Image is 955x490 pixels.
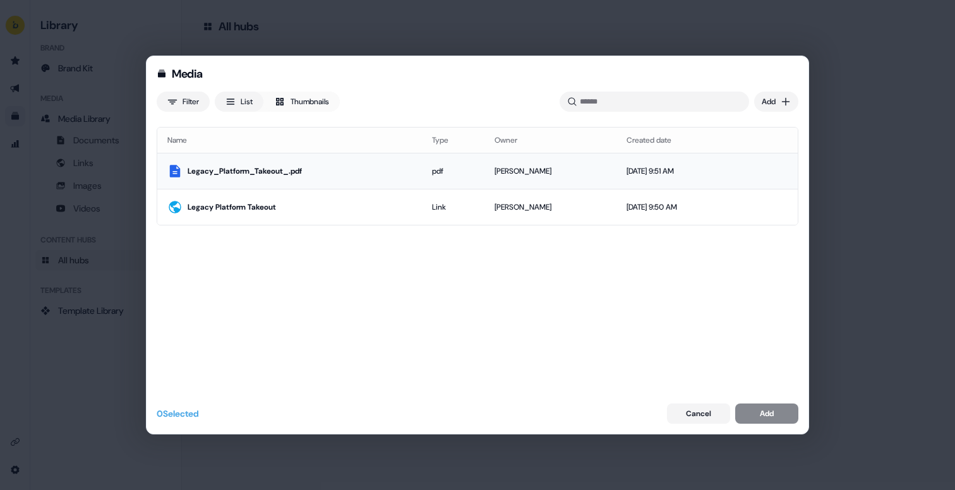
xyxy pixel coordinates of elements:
[754,92,798,112] button: Add
[616,128,738,153] th: Created date
[157,407,199,421] div: 0 Selected
[157,92,210,112] button: Filter
[495,201,606,213] div: [PERSON_NAME]
[627,201,728,213] div: [DATE] 9:50 AM
[495,165,606,177] div: [PERSON_NAME]
[263,92,340,112] button: Thumbnails
[188,165,412,177] div: Legacy_Platform_Takeout_.pdf
[484,128,616,153] th: Owner
[188,201,412,213] div: Legacy Platform Takeout
[667,403,730,424] button: Cancel
[432,201,474,213] div: Link
[432,165,474,177] div: pdf
[172,66,203,81] div: Media
[215,92,263,112] button: List
[157,128,422,153] th: Name
[627,165,728,177] div: [DATE] 9:51 AM
[422,128,484,153] th: Type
